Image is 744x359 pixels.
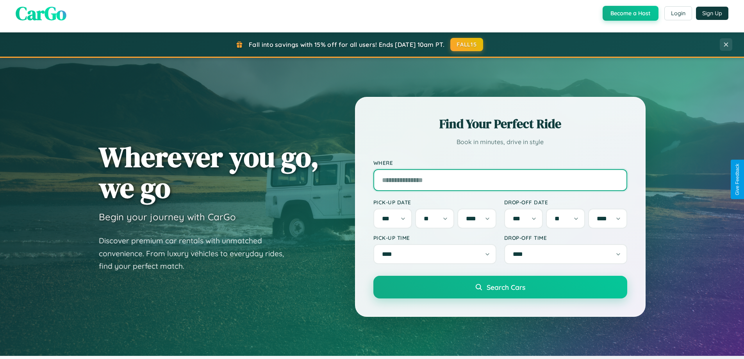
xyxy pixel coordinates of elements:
span: CarGo [16,0,66,26]
label: Pick-up Time [373,234,496,241]
div: Give Feedback [735,164,740,195]
button: Become a Host [603,6,658,21]
p: Book in minutes, drive in style [373,136,627,148]
span: Search Cars [487,283,525,291]
button: Login [664,6,692,20]
h1: Wherever you go, we go [99,141,319,203]
label: Drop-off Time [504,234,627,241]
button: FALL15 [450,38,483,51]
h2: Find Your Perfect Ride [373,115,627,132]
button: Sign Up [696,7,728,20]
h3: Begin your journey with CarGo [99,211,236,223]
label: Where [373,159,627,166]
span: Fall into savings with 15% off for all users! Ends [DATE] 10am PT. [249,41,444,48]
label: Drop-off Date [504,199,627,205]
label: Pick-up Date [373,199,496,205]
p: Discover premium car rentals with unmatched convenience. From luxury vehicles to everyday rides, ... [99,234,294,273]
button: Search Cars [373,276,627,298]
